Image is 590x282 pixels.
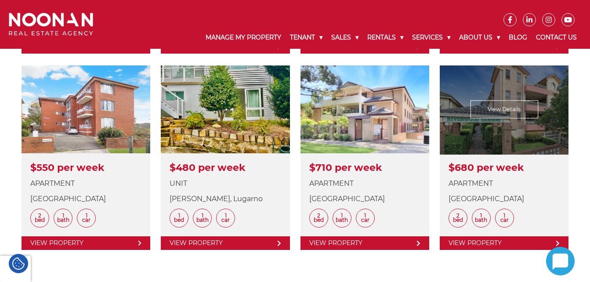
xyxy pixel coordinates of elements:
a: Tenant [286,26,327,49]
a: Services [408,26,455,49]
a: About Us [455,26,504,49]
a: Blog [504,26,532,49]
a: Sales [327,26,363,49]
a: Manage My Property [201,26,286,49]
a: Contact Us [532,26,581,49]
a: Rentals [363,26,408,49]
img: Noonan Real Estate Agency [9,13,93,36]
div: Cookie Settings [9,254,28,273]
